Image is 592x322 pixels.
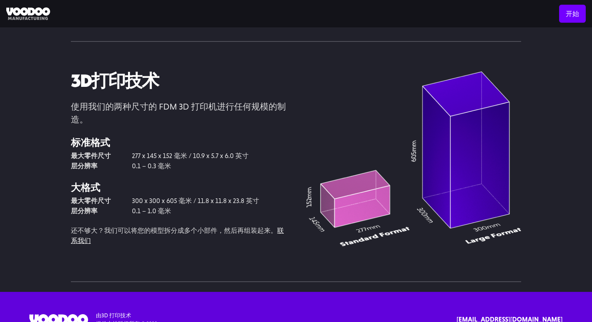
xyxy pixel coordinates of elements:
font: 最大零件尺寸 [71,197,111,205]
font: 0.1 – 1.0 毫米 [132,207,171,215]
font: 使用我们的两种尺寸的 FDM 3D 打印机进行任何规模的制造。 [71,102,286,124]
font: 277 x 145 x 152 毫米 / 10.9 x 5.7 x 6.0 英寸 [132,152,249,160]
font: 按流量分类的关键词 [87,47,132,52]
img: tab_keywords_by_traffic_grey.svg [78,46,84,52]
font: 由 [96,312,101,318]
img: 巫毒制造标志 [6,7,50,20]
img: website_grey.svg [13,20,19,27]
font: 大格式 [71,182,100,193]
font: 标准格式 [71,137,110,148]
font: 层分辨率 [71,162,97,170]
font: 层分辨率 [71,207,97,215]
font: 域名：[DOMAIN_NAME] [20,21,82,27]
img: logo_orange.svg [13,13,19,19]
a: 联系我们 [71,227,284,245]
font: v [22,13,25,18]
font: 4.0.25 [25,13,38,18]
font: 0.1 – 0.3 毫米 [132,162,171,170]
font: 开始 [566,10,579,18]
font: 还不够大？我们可以将您的模型拆分成多个小部件，然后再组装起来。 [71,227,277,234]
a: 开始 [559,5,586,23]
img: tab_domain_overview_orange.svg [31,46,38,52]
font: 300 x 300 x 605 毫米 / 11.8 x 11.8 x 23.8 英寸 [132,197,259,205]
font: 最大零件尺寸 [71,152,111,160]
font: 域名概述 [40,47,60,52]
font: 3D打印技术 [71,70,158,92]
a: 3D 打印技术 [101,312,131,318]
